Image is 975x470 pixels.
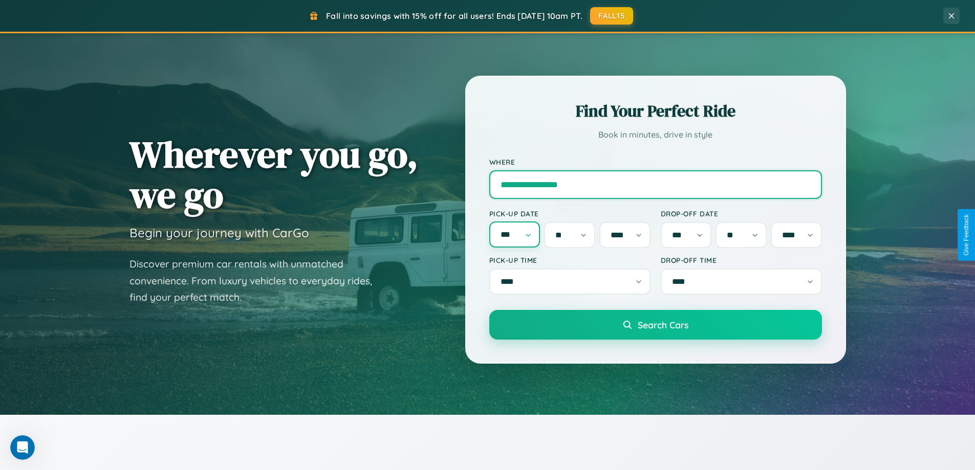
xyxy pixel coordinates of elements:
[129,134,418,215] h1: Wherever you go, we go
[489,100,822,122] h2: Find Your Perfect Ride
[489,256,651,264] label: Pick-up Time
[489,209,651,218] label: Pick-up Date
[129,256,385,306] p: Discover premium car rentals with unmatched convenience. From luxury vehicles to everyday rides, ...
[638,319,688,330] span: Search Cars
[489,158,822,166] label: Where
[129,225,309,240] h3: Begin your journey with CarGo
[661,256,822,264] label: Drop-off Time
[489,127,822,142] p: Book in minutes, drive in style
[10,435,35,460] iframe: Intercom live chat
[326,11,582,21] span: Fall into savings with 15% off for all users! Ends [DATE] 10am PT.
[590,7,633,25] button: FALL15
[963,214,970,256] div: Give Feedback
[489,310,822,340] button: Search Cars
[661,209,822,218] label: Drop-off Date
